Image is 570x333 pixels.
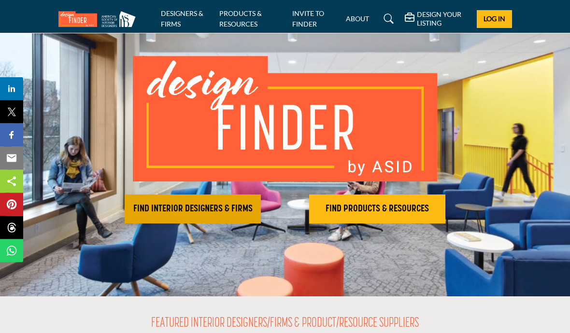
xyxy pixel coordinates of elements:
a: INVITE TO FINDER [292,9,324,28]
h2: FIND INTERIOR DESIGNERS & FIRMS [128,204,258,215]
img: image [133,56,437,182]
a: Search [374,11,400,27]
button: Log In [477,10,512,28]
h2: FIND PRODUCTS & RESOURCES [312,204,442,215]
span: Log In [484,14,505,23]
button: FIND INTERIOR DESIGNERS & FIRMS [125,195,261,224]
div: DESIGN YOUR LISTING [405,10,470,28]
a: DESIGNERS & FIRMS [161,9,203,28]
a: ABOUT [346,14,369,23]
h2: FEATURED INTERIOR DESIGNERS/FIRMS & PRODUCT/RESOURCE SUPPLIERS [151,316,419,333]
button: FIND PRODUCTS & RESOURCES [309,195,445,224]
a: PRODUCTS & RESOURCES [219,9,262,28]
img: Site Logo [58,11,141,27]
h5: DESIGN YOUR LISTING [417,10,470,28]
